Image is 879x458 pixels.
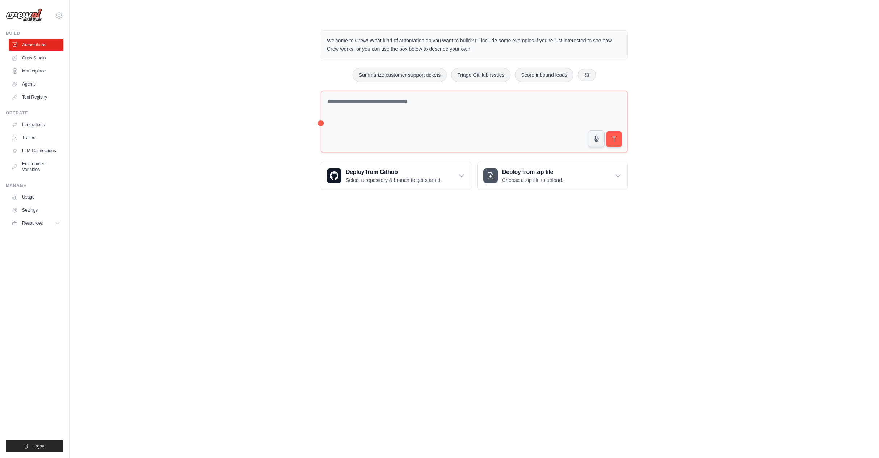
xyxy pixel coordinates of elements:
[502,176,563,184] p: Choose a zip file to upload.
[451,68,510,82] button: Triage GitHub issues
[502,168,563,176] h3: Deploy from zip file
[9,204,63,216] a: Settings
[9,158,63,175] a: Environment Variables
[6,440,63,452] button: Logout
[346,176,442,184] p: Select a repository & branch to get started.
[9,191,63,203] a: Usage
[22,220,43,226] span: Resources
[32,443,46,449] span: Logout
[9,145,63,157] a: LLM Connections
[9,78,63,90] a: Agents
[327,37,622,53] p: Welcome to Crew! What kind of automation do you want to build? I'll include some examples if you'...
[6,110,63,116] div: Operate
[9,119,63,130] a: Integrations
[9,91,63,103] a: Tool Registry
[9,39,63,51] a: Automations
[6,8,42,22] img: Logo
[353,68,447,82] button: Summarize customer support tickets
[9,217,63,229] button: Resources
[9,65,63,77] a: Marketplace
[6,30,63,36] div: Build
[346,168,442,176] h3: Deploy from Github
[515,68,573,82] button: Score inbound leads
[6,183,63,188] div: Manage
[9,132,63,143] a: Traces
[9,52,63,64] a: Crew Studio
